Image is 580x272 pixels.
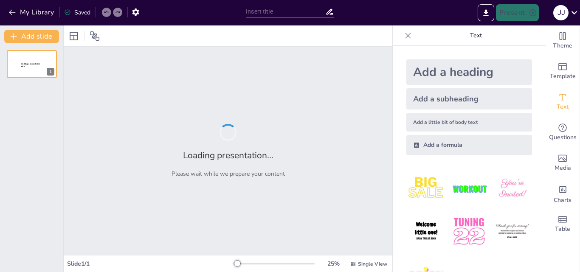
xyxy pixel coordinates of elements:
span: Theme [553,41,572,50]
button: Add slide [4,30,59,43]
button: Present [496,4,538,21]
div: Add charts and graphs [546,178,580,209]
span: Questions [549,133,577,142]
div: Add a table [546,209,580,239]
span: Template [550,72,576,81]
img: 3.jpeg [493,169,532,208]
div: Add a formula [406,135,532,155]
span: Text [557,102,569,112]
span: Position [90,31,100,41]
span: Charts [554,196,572,205]
div: Slide 1 / 1 [67,260,233,268]
img: 4.jpeg [406,212,446,251]
span: Media [555,163,571,173]
div: Add a heading [406,59,532,85]
div: Add a little bit of body text [406,113,532,132]
div: Add text boxes [546,87,580,117]
img: 1.jpeg [406,169,446,208]
div: 25 % [323,260,343,268]
div: 1 [7,50,57,78]
div: Add images, graphics, shapes or video [546,148,580,178]
div: Saved [64,8,90,17]
img: 5.jpeg [449,212,489,251]
img: 2.jpeg [449,169,489,208]
div: Layout [67,29,81,43]
img: 6.jpeg [493,212,532,251]
button: Export to PowerPoint [478,4,494,21]
p: Text [415,25,537,46]
div: Get real-time input from your audience [546,117,580,148]
button: J J [553,4,569,21]
div: Change the overall theme [546,25,580,56]
input: Insert title [246,6,325,18]
div: J J [553,5,569,20]
span: Sendsteps presentation editor [21,63,40,67]
div: Add ready made slides [546,56,580,87]
span: Table [555,224,570,234]
span: Single View [358,261,387,267]
h2: Loading presentation... [183,149,273,161]
div: Add a subheading [406,88,532,109]
button: My Library [6,6,58,19]
p: Please wait while we prepare your content [172,170,285,178]
div: 1 [47,68,54,76]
